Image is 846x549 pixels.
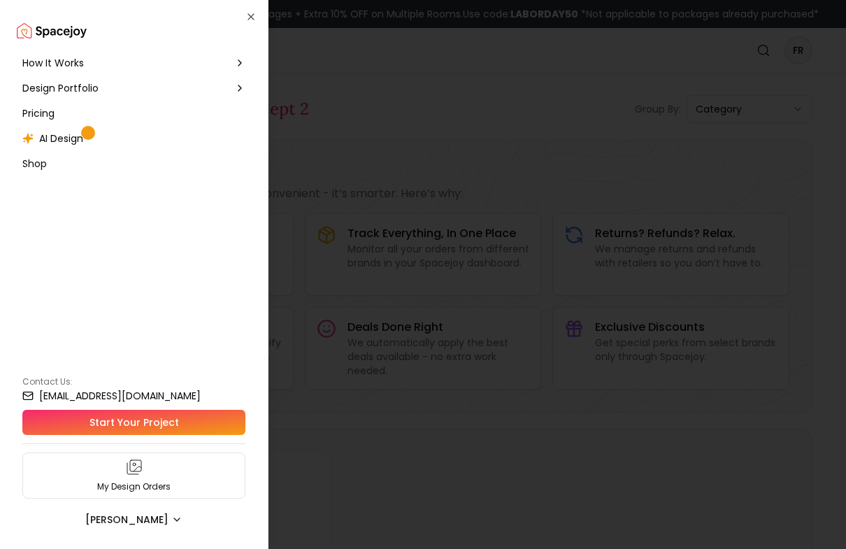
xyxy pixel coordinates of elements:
a: Start Your Project [22,410,245,435]
p: Contact Us: [22,376,245,387]
span: Shop [22,157,47,171]
img: Spacejoy Logo [17,17,87,45]
p: My Design Orders [97,481,171,492]
span: Design Portfolio [22,81,99,95]
button: [PERSON_NAME] [22,507,245,532]
span: How It Works [22,56,84,70]
span: Pricing [22,106,55,120]
a: My Design Orders [22,452,245,499]
a: Spacejoy [17,17,87,45]
small: [EMAIL_ADDRESS][DOMAIN_NAME] [39,391,201,401]
a: [EMAIL_ADDRESS][DOMAIN_NAME] [22,390,245,401]
span: AI Design [39,131,83,145]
